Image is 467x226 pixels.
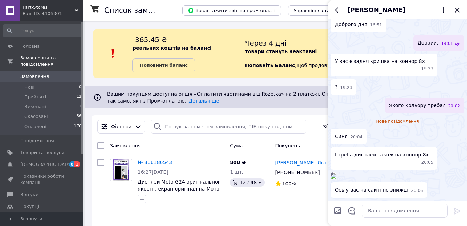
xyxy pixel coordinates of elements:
span: 800 ₴ [230,160,246,165]
span: 16:27[DATE] [138,169,168,175]
input: Пошук за номером замовлення, ПІБ покупця, номером телефону, Email, номером накладної [151,120,306,134]
span: Синя [335,133,347,140]
img: :exclamation: [108,48,118,59]
span: У вас є задня кришка на хоннор 8х [335,58,425,65]
span: Нові [24,84,34,90]
a: Фото товару [110,159,132,181]
span: Доброго дня [335,21,367,28]
button: Завантажити звіт по пром-оплаті [182,5,281,16]
span: 8 [69,161,75,167]
div: 122.48 ₴ [230,178,265,187]
span: 100% [282,181,296,186]
input: Пошук [3,24,82,37]
span: Замовлення [20,73,49,80]
span: Прийняті [24,94,46,100]
button: [PERSON_NAME] [347,6,448,15]
a: № 366186543 [138,160,172,165]
a: [PERSON_NAME] Лыс [275,159,328,166]
span: 19:23 12.10.2025 [421,66,434,72]
button: Відкрити шаблони відповідей [347,206,356,215]
span: [PERSON_NAME] [347,6,405,15]
span: Cума [230,143,243,148]
span: Відгуки [20,192,38,198]
button: Назад [333,6,342,14]
span: 20:06 12.10.2025 [411,188,423,194]
div: Ваш ID: 4106301 [23,10,83,17]
b: Поповнити баланс [140,63,188,68]
span: 16:51 12.10.2025 [370,22,382,28]
span: [DEMOGRAPHIC_DATA] [20,161,72,168]
a: Детальніше [188,98,219,104]
div: , щоб продовжити отримувати замовлення [245,35,459,72]
span: Покупці [20,203,39,210]
span: Головна [20,43,40,49]
span: Ось у вас на сайті по знижці [335,186,408,194]
span: Якого кольору треба? [389,102,445,109]
span: Замовлення [110,143,141,148]
span: Добрий. [418,39,438,47]
span: 20:02 12.10.2025 [448,103,460,109]
span: Повідомлення [20,138,54,144]
b: Поповніть Баланс [245,63,295,68]
span: Управління статусами [293,8,347,13]
span: ? [335,83,337,91]
a: Поповнити баланс [132,58,195,72]
button: Закрити [453,6,461,14]
b: реальних коштів на балансі [132,45,212,51]
span: 1 [74,161,80,167]
button: Управління статусами [288,5,352,16]
a: Дисплей Moto G24 оригінальної якості , екран оригінал на Мото Г24 [138,179,219,199]
span: Завантажити звіт по пром-оплаті [188,7,275,14]
span: Оплачені [24,123,46,130]
span: 0 [79,84,81,90]
span: Виконані [24,104,46,110]
span: 19:01 12.10.2025 [441,41,453,47]
span: Фільтри [111,123,131,130]
span: Товари та послуги [20,150,64,156]
span: 19:23 12.10.2025 [340,85,352,91]
span: Показники роботи компанії [20,173,64,186]
span: 176 [74,123,81,130]
span: Збережені фільтри: [323,123,374,130]
div: [PHONE_NUMBER] [274,168,321,177]
span: Покупець [275,143,300,148]
span: 1 [79,104,81,110]
span: Вашим покупцям доступна опція «Оплатити частинами від Rozetka» на 2 платежі. Отримуйте нові замов... [107,91,435,104]
span: Через 4 дні [245,39,287,47]
span: 12 [77,94,81,100]
img: Фото товару [113,159,129,181]
span: Part-Stores [23,4,75,10]
h1: Список замовлень [104,6,175,15]
span: 20:04 12.10.2025 [350,134,362,140]
span: І треба дисплей також на хоннор 8х [335,151,429,158]
span: Замовлення та повідомлення [20,55,83,67]
span: 20:05 12.10.2025 [421,160,434,166]
span: Нове повідомлення [373,119,422,124]
img: d10d0750-11be-4adc-83d0-fa70ec81010c_w500_h500 [331,173,336,179]
b: товари стануть неактивні [245,49,317,54]
span: Скасовані [24,113,48,120]
span: 1 шт. [230,169,243,175]
span: 56 [77,113,81,120]
span: -365.45 ₴ [132,35,167,44]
